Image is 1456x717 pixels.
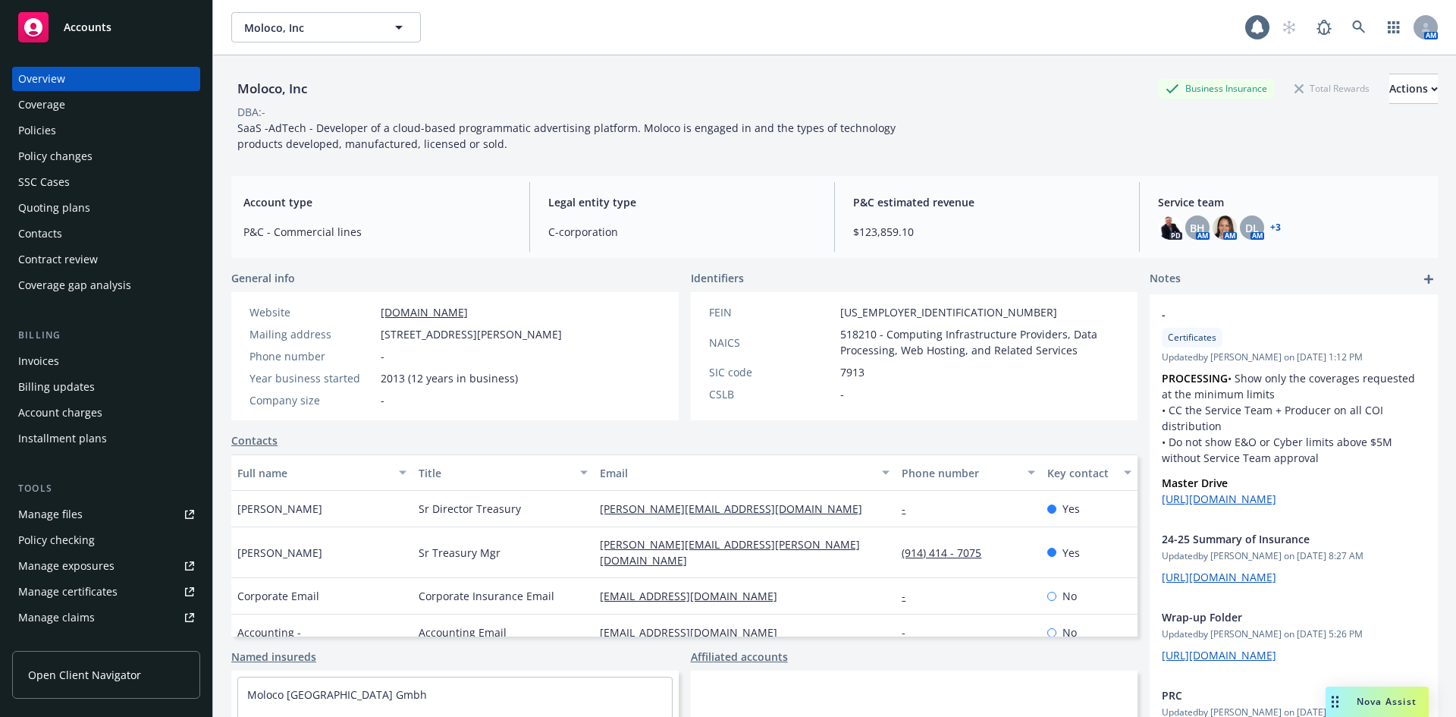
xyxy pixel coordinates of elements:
[237,501,322,517] span: [PERSON_NAME]
[1190,220,1205,236] span: BH
[18,67,65,91] div: Overview
[896,454,1040,491] button: Phone number
[902,465,1018,481] div: Phone number
[1162,627,1426,641] span: Updated by [PERSON_NAME] on [DATE] 5:26 PM
[1150,597,1438,675] div: Wrap-up FolderUpdatedby [PERSON_NAME] on [DATE] 5:26 PM[URL][DOMAIN_NAME]
[381,326,562,342] span: [STREET_ADDRESS][PERSON_NAME]
[1162,648,1276,662] a: [URL][DOMAIN_NAME]
[12,222,200,246] a: Contacts
[12,67,200,91] a: Overview
[600,537,860,568] a: [PERSON_NAME][EMAIL_ADDRESS][PERSON_NAME][DOMAIN_NAME]
[18,631,89,656] div: Manage BORs
[237,545,322,561] span: [PERSON_NAME]
[12,554,200,578] a: Manage exposures
[600,502,874,516] a: [PERSON_NAME][EMAIL_ADDRESS][DOMAIN_NAME]
[902,625,918,640] a: -
[12,426,200,451] a: Installment plans
[249,326,375,342] div: Mailing address
[18,375,95,399] div: Billing updates
[18,273,131,297] div: Coverage gap analysis
[1287,79,1377,98] div: Total Rewards
[231,454,413,491] button: Full name
[18,502,83,527] div: Manage files
[12,481,200,496] div: Tools
[691,270,744,286] span: Identifiers
[237,624,301,640] span: Accounting -
[12,631,200,656] a: Manage BORs
[231,432,278,448] a: Contacts
[247,687,427,702] a: Moloco [GEOGRAPHIC_DATA] Gmbh
[709,304,834,320] div: FEIN
[381,392,384,408] span: -
[231,79,313,99] div: Moloco, Inc
[594,454,896,491] button: Email
[709,335,834,351] div: NAICS
[1213,215,1237,240] img: photo
[231,12,421,42] button: Moloco, Inc
[381,348,384,364] span: -
[1309,12,1339,42] a: Report a Bug
[18,401,102,425] div: Account charges
[1162,687,1386,703] span: PRC
[381,305,468,319] a: [DOMAIN_NAME]
[1062,624,1077,640] span: No
[237,588,319,604] span: Corporate Email
[12,196,200,220] a: Quoting plans
[249,304,375,320] div: Website
[18,554,115,578] div: Manage exposures
[249,370,375,386] div: Year business started
[1389,74,1438,103] div: Actions
[12,605,200,630] a: Manage claims
[18,247,98,272] div: Contract review
[840,364,864,380] span: 7913
[1162,307,1386,322] span: -
[691,649,788,665] a: Affiliated accounts
[244,20,375,36] span: Moloco, Inc
[18,170,70,194] div: SSC Cases
[1389,74,1438,104] button: Actions
[1162,570,1276,584] a: [URL][DOMAIN_NAME]
[249,348,375,364] div: Phone number
[1062,501,1080,517] span: Yes
[12,349,200,373] a: Invoices
[12,144,200,168] a: Policy changes
[18,222,62,246] div: Contacts
[1158,79,1275,98] div: Business Insurance
[64,21,111,33] span: Accounts
[853,194,1121,210] span: P&C estimated revenue
[1047,465,1115,481] div: Key contact
[1150,270,1181,288] span: Notes
[840,386,844,402] span: -
[1041,454,1137,491] button: Key contact
[1245,220,1259,236] span: DL
[231,649,316,665] a: Named insureds
[1150,519,1438,597] div: 24-25 Summary of InsuranceUpdatedby [PERSON_NAME] on [DATE] 8:27 AM[URL][DOMAIN_NAME]
[419,588,554,604] span: Corporate Insurance Email
[419,465,571,481] div: Title
[249,392,375,408] div: Company size
[12,6,200,49] a: Accounts
[12,170,200,194] a: SSC Cases
[237,121,899,151] span: SaaS -AdTech - Developer of a cloud-based programmatic advertising platform. Moloco is engaged in...
[18,426,107,451] div: Installment plans
[548,224,816,240] span: C-corporation
[853,224,1121,240] span: $123,859.10
[12,502,200,527] a: Manage files
[1326,687,1429,717] button: Nova Assist
[1357,695,1417,708] span: Nova Assist
[12,328,200,343] div: Billing
[243,224,511,240] span: P&C - Commercial lines
[419,545,500,561] span: Sr Treasury Mgr
[12,528,200,552] a: Policy checking
[18,528,95,552] div: Policy checking
[1150,294,1438,519] div: -CertificatesUpdatedby [PERSON_NAME] on [DATE] 1:12 PMPROCESSING• Show only the coverages request...
[12,118,200,143] a: Policies
[12,247,200,272] a: Contract review
[12,273,200,297] a: Coverage gap analysis
[1326,687,1345,717] div: Drag to move
[1274,12,1304,42] a: Start snowing
[237,465,390,481] div: Full name
[12,580,200,604] a: Manage certificates
[600,589,789,603] a: [EMAIL_ADDRESS][DOMAIN_NAME]
[1270,223,1281,232] a: +3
